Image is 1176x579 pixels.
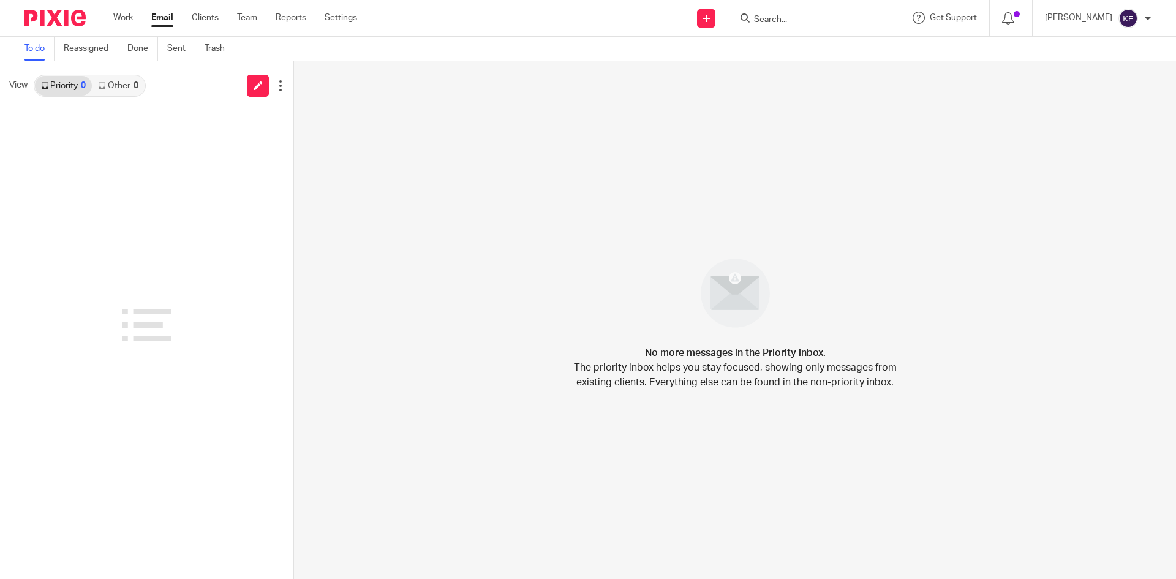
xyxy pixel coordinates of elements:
img: Pixie [24,10,86,26]
a: Clients [192,12,219,24]
a: Trash [205,37,234,61]
a: Priority0 [35,76,92,96]
a: Email [151,12,173,24]
a: To do [24,37,55,61]
input: Search [753,15,863,26]
div: 0 [134,81,138,90]
p: [PERSON_NAME] [1045,12,1112,24]
img: svg%3E [1118,9,1138,28]
span: View [9,79,28,92]
a: Done [127,37,158,61]
a: Team [237,12,257,24]
a: Reports [276,12,306,24]
h4: No more messages in the Priority inbox. [645,346,826,360]
a: Settings [325,12,357,24]
a: Sent [167,37,195,61]
a: Work [113,12,133,24]
img: image [693,251,778,336]
span: Get Support [930,13,977,22]
div: 0 [81,81,86,90]
a: Other0 [92,76,144,96]
a: Reassigned [64,37,118,61]
p: The priority inbox helps you stay focused, showing only messages from existing clients. Everythin... [573,360,897,390]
